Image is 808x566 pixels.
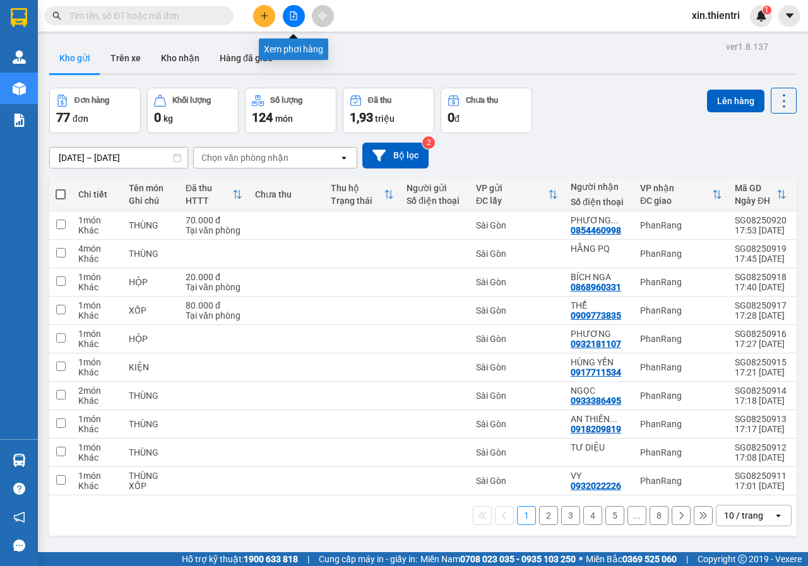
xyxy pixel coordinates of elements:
[476,220,558,230] div: Sài Gòn
[324,178,400,211] th: Toggle SortBy
[147,88,239,133] button: Khối lượng0kg
[571,300,627,310] div: THỂ
[307,552,309,566] span: |
[78,282,116,292] div: Khác
[11,8,27,27] img: logo-vxr
[686,552,688,566] span: |
[129,196,173,206] div: Ghi chú
[735,452,787,463] div: 17:08 [DATE]
[245,88,336,133] button: Số lượng124món
[448,110,454,125] span: 0
[571,329,627,339] div: PHƯƠNG
[186,215,242,225] div: 70.000 đ
[129,249,173,259] div: THÙNG
[78,310,116,321] div: Khác
[611,215,619,225] span: ...
[735,357,787,367] div: SG08250915
[69,9,218,23] input: Tìm tên, số ĐT hoặc mã đơn
[571,244,627,254] div: HẰNG PQ
[78,414,116,424] div: 1 món
[319,552,417,566] span: Cung cấp máy in - giấy in:
[78,471,116,481] div: 1 món
[331,183,384,193] div: Thu hộ
[571,215,627,225] div: PHƯƠNG TRẦN
[735,471,787,481] div: SG08250911
[640,249,722,259] div: PhanRang
[78,215,116,225] div: 1 món
[735,272,787,282] div: SG08250918
[571,471,627,481] div: VY
[476,334,558,344] div: Sài Gòn
[571,357,627,367] div: HÙNG YẾN
[78,424,116,434] div: Khác
[476,249,558,259] div: Sài Gòn
[784,10,795,21] span: caret-down
[735,367,787,377] div: 17:21 [DATE]
[253,5,275,27] button: plus
[154,110,161,125] span: 0
[13,82,26,95] img: warehouse-icon
[78,244,116,254] div: 4 món
[283,5,305,27] button: file-add
[640,220,722,230] div: PhanRang
[182,552,298,566] span: Hỗ trợ kỹ thuật:
[735,386,787,396] div: SG08250914
[476,391,558,401] div: Sài Gòn
[13,50,26,64] img: warehouse-icon
[186,272,242,282] div: 20.000 đ
[735,310,787,321] div: 17:28 [DATE]
[735,225,787,235] div: 17:53 [DATE]
[260,11,269,20] span: plus
[640,196,712,206] div: ĐC giao
[74,96,109,105] div: Đơn hàng
[129,305,173,315] div: XỐP
[244,554,298,564] strong: 1900 633 818
[583,506,602,525] button: 4
[129,447,173,457] div: THÙNG
[73,114,88,124] span: đơn
[343,88,434,133] button: Đã thu1,93 triệu
[151,43,210,73] button: Kho nhận
[362,143,429,168] button: Bộ lọc
[605,506,624,525] button: 5
[78,272,116,282] div: 1 món
[129,391,173,401] div: THÙNG
[640,305,722,315] div: PhanRang
[571,197,627,207] div: Số điện thoại
[100,43,151,73] button: Trên xe
[470,178,564,211] th: Toggle SortBy
[129,183,173,193] div: Tên món
[163,114,173,124] span: kg
[640,476,722,486] div: PhanRang
[78,386,116,396] div: 2 món
[571,225,621,235] div: 0854460998
[571,424,621,434] div: 0918209819
[350,110,373,125] span: 1,93
[420,552,576,566] span: Miền Nam
[640,334,722,344] div: PhanRang
[763,6,771,15] sup: 1
[78,300,116,310] div: 1 món
[735,215,787,225] div: SG08250920
[735,414,787,424] div: SG08250913
[78,442,116,452] div: 1 món
[441,88,532,133] button: Chưa thu0đ
[571,182,627,192] div: Người nhận
[454,114,460,124] span: đ
[724,509,763,522] div: 10 / trang
[738,555,747,563] span: copyright
[640,447,722,457] div: PhanRang
[252,110,273,125] span: 124
[129,419,173,429] div: THÙNG
[129,277,173,287] div: HỘP
[179,178,249,211] th: Toggle SortBy
[640,277,722,287] div: PhanRang
[735,244,787,254] div: SG08250919
[571,396,621,406] div: 0933386495
[579,557,583,562] span: ⚪️
[129,220,173,230] div: THÙNG
[78,329,116,339] div: 1 món
[735,424,787,434] div: 17:17 [DATE]
[735,254,787,264] div: 17:45 [DATE]
[201,151,288,164] div: Chọn văn phòng nhận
